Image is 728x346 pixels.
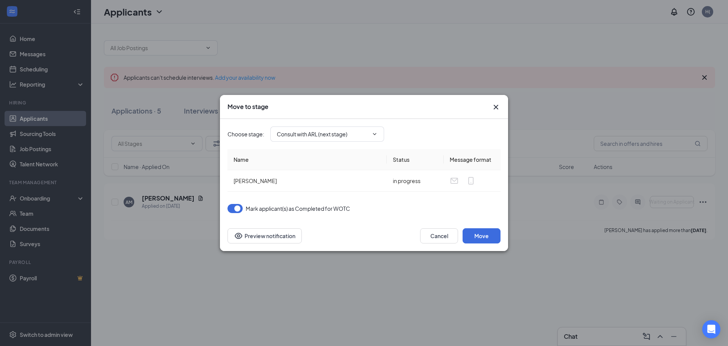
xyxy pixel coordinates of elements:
[450,176,459,185] svg: Email
[702,320,720,338] div: Open Intercom Messenger
[227,103,268,111] h3: Move to stage
[387,170,444,192] td: in progress
[387,149,444,170] th: Status
[491,103,500,112] svg: Cross
[234,231,243,240] svg: Eye
[491,103,500,112] button: Close
[227,228,302,243] button: Preview notificationEye
[372,131,378,137] svg: ChevronDown
[444,149,500,170] th: Message format
[246,204,350,213] span: Mark applicant(s) as Completed for WOTC
[227,149,387,170] th: Name
[466,176,475,185] svg: MobileSms
[463,228,500,243] button: Move
[420,228,458,243] button: Cancel
[227,130,264,138] span: Choose stage :
[234,177,277,184] span: [PERSON_NAME]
